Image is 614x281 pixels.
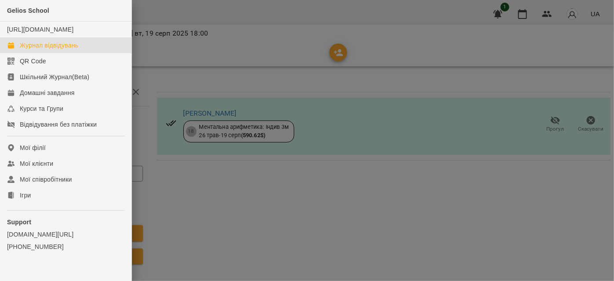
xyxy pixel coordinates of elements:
div: Домашні завдання [20,88,74,97]
div: Курси та Групи [20,104,63,113]
div: Шкільний Журнал(Beta) [20,73,89,81]
a: [DOMAIN_NAME][URL] [7,230,124,239]
span: Gelios School [7,7,49,14]
a: [URL][DOMAIN_NAME] [7,26,73,33]
div: Мої філії [20,143,46,152]
a: [PHONE_NUMBER] [7,242,124,251]
div: Ігри [20,191,31,200]
p: Support [7,218,124,226]
div: Мої співробітники [20,175,72,184]
div: Журнал відвідувань [20,41,78,50]
div: QR Code [20,57,46,66]
div: Відвідування без платіжки [20,120,97,129]
div: Мої клієнти [20,159,53,168]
